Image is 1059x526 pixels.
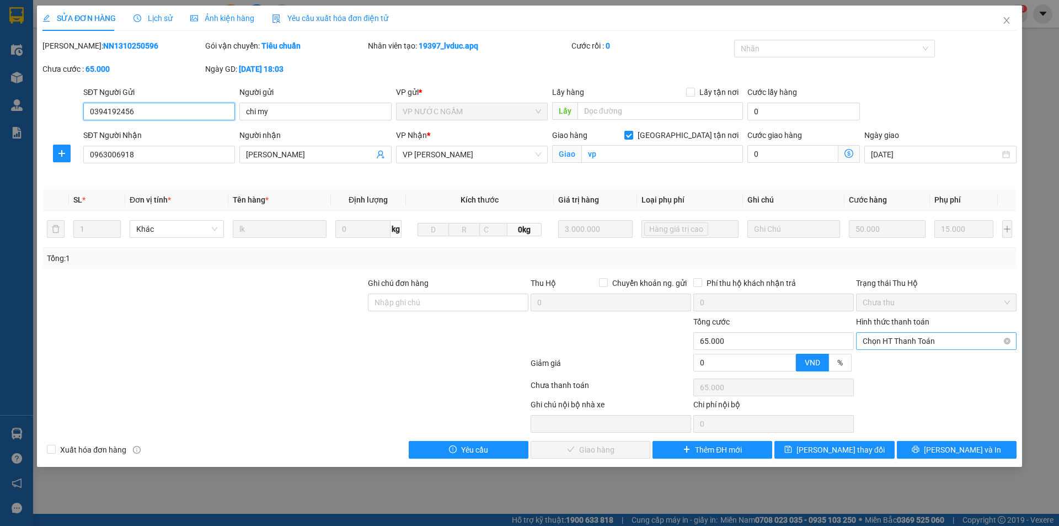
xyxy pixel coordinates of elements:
[103,41,158,50] b: NN1310250596
[461,444,488,456] span: Yêu cầu
[42,14,50,22] span: edit
[863,333,1010,349] span: Chọn HT Thanh Toán
[531,279,556,288] span: Thu Hộ
[83,86,235,98] div: SĐT Người Gửi
[205,63,366,75] div: Ngày GD:
[774,441,894,459] button: save[PERSON_NAME] thay đổi
[856,317,929,326] label: Hình thức thanh toán
[479,223,507,236] input: C
[448,223,480,236] input: R
[747,103,860,120] input: Cước lấy hàng
[558,220,633,238] input: 0
[633,129,743,141] span: [GEOGRAPHIC_DATA] tận nơi
[531,399,691,415] div: Ghi chú nội bộ nhà xe
[403,146,541,163] span: VP Nghi Xuân
[552,88,584,97] span: Lấy hàng
[552,102,577,120] span: Lấy
[644,222,708,236] span: Hàng giá trị cao
[42,14,116,23] span: SỬA ĐƠN HÀNG
[558,195,599,204] span: Giá trị hàng
[652,441,772,459] button: plusThêm ĐH mới
[133,446,141,454] span: info-circle
[683,445,691,454] span: plus
[837,358,843,367] span: %
[849,220,926,238] input: 0
[747,145,838,163] input: Cước giao hàng
[796,444,885,456] span: [PERSON_NAME] thay đổi
[461,195,499,204] span: Kích thước
[1002,16,1011,25] span: close
[190,14,254,23] span: Ảnh kiện hàng
[529,357,692,376] div: Giảm giá
[54,149,70,158] span: plus
[85,65,110,73] b: 65.000
[805,358,820,367] span: VND
[18,9,98,45] strong: CHUYỂN PHÁT NHANH AN PHÚ QUÝ
[784,445,792,454] span: save
[418,223,449,236] input: D
[849,195,887,204] span: Cước hàng
[934,195,961,204] span: Phụ phí
[56,444,131,456] span: Xuất hóa đơn hàng
[693,399,854,415] div: Chi phí nội bộ
[863,294,1010,311] span: Chưa thu
[272,14,281,23] img: icon
[897,441,1017,459] button: printer[PERSON_NAME] và In
[637,189,742,211] th: Loại phụ phí
[53,145,71,162] button: plus
[130,195,171,204] span: Đơn vị tính
[747,220,840,238] input: Ghi Chú
[403,103,541,120] span: VP NƯỚC NGẦM
[552,145,581,163] span: Giao
[368,279,429,288] label: Ghi chú đơn hàng
[529,379,692,399] div: Chưa thanh toán
[912,445,919,454] span: printer
[272,14,388,23] span: Yêu cầu xuất hóa đơn điện tử
[871,148,999,161] input: Ngày giao
[133,14,141,22] span: clock-circle
[1004,338,1010,344] span: close-circle
[6,60,15,114] img: logo
[368,40,569,52] div: Nhân viên tạo:
[233,195,269,204] span: Tên hàng
[702,277,800,289] span: Phí thu hộ khách nhận trả
[864,131,899,140] label: Ngày giao
[409,441,528,459] button: exclamation-circleYêu cầu
[42,40,203,52] div: [PERSON_NAME]:
[747,88,797,97] label: Cước lấy hàng
[349,195,388,204] span: Định lượng
[239,86,391,98] div: Người gửi
[133,14,173,23] span: Lịch sử
[368,294,528,311] input: Ghi chú đơn hàng
[991,6,1022,36] button: Close
[396,86,548,98] div: VP gửi
[552,131,587,140] span: Giao hàng
[695,444,742,456] span: Thêm ĐH mới
[261,41,301,50] b: Tiêu chuẩn
[73,195,82,204] span: SL
[239,129,391,141] div: Người nhận
[396,131,427,140] span: VP Nhận
[695,86,743,98] span: Lấy tận nơi
[449,445,457,454] span: exclamation-circle
[376,150,385,159] span: user-add
[856,277,1017,289] div: Trạng thái Thu Hộ
[83,129,235,141] div: SĐT Người Nhận
[581,145,743,163] input: Giao tận nơi
[571,40,732,52] div: Cước rồi :
[747,131,802,140] label: Cước giao hàng
[693,317,730,326] span: Tổng cước
[531,441,650,459] button: checkGiao hàng
[419,41,478,50] b: 19397_lvduc.apq
[391,220,402,238] span: kg
[190,14,198,22] span: picture
[649,223,703,235] span: Hàng giá trị cao
[924,444,1001,456] span: [PERSON_NAME] và In
[239,65,284,73] b: [DATE] 18:03
[844,149,853,158] span: dollar-circle
[608,277,691,289] span: Chuyển khoản ng. gửi
[507,223,542,236] span: 0kg
[233,220,326,238] input: VD: Bàn, Ghế
[606,41,610,50] b: 0
[42,63,203,75] div: Chưa cước :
